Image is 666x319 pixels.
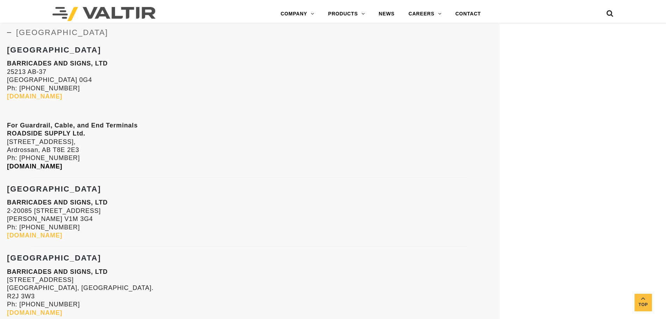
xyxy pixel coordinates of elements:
[7,163,62,170] a: [DOMAIN_NAME]
[635,301,652,309] span: Top
[7,60,493,100] p: 25213 AB-37 [GEOGRAPHIC_DATA] 0G4 Ph: [PHONE_NUMBER]
[7,60,108,67] strong: BARRICADES AND SIGNS, LTD
[7,93,62,100] a: [DOMAIN_NAME]
[7,232,62,239] a: [DOMAIN_NAME]
[7,130,85,137] b: ROADSIDE SUPPLY Ltd.
[7,309,62,316] a: [DOMAIN_NAME]
[7,199,108,206] strong: BARRICADES AND SIGNS, LTD
[7,268,493,317] p: [STREET_ADDRESS] [GEOGRAPHIC_DATA], [GEOGRAPHIC_DATA]. R2J 3W3 Ph: [PHONE_NUMBER]
[372,7,401,21] a: NEWS
[7,46,101,54] strong: [GEOGRAPHIC_DATA]
[274,7,321,21] a: COMPANY
[448,7,488,21] a: CONTACT
[635,294,652,311] a: Top
[16,28,108,37] span: [GEOGRAPHIC_DATA]
[7,122,138,129] strong: For Guardrail, Cable, and End Terminals
[7,254,101,262] strong: [GEOGRAPHIC_DATA]
[7,185,101,193] strong: [GEOGRAPHIC_DATA]
[7,122,493,171] p: [STREET_ADDRESS], Ardrossan, AB T8E 2E3 Ph: [PHONE_NUMBER]
[321,7,372,21] a: PRODUCTS
[402,7,449,21] a: CAREERS
[52,7,156,21] img: Valtir
[7,268,108,275] strong: BARRICADES AND SIGNS, LTD
[7,199,493,240] p: 2-20085 [STREET_ADDRESS] [PERSON_NAME] V1M 3G4 Ph: [PHONE_NUMBER]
